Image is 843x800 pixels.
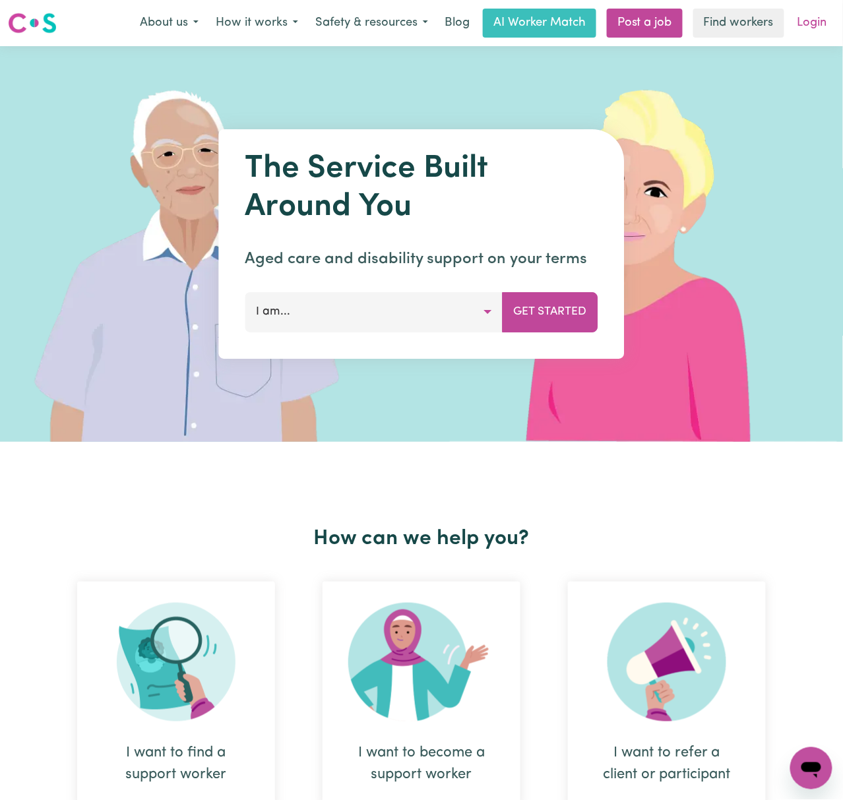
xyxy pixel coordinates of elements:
a: Find workers [693,9,784,38]
a: Blog [437,9,478,38]
div: I want to become a support worker [354,743,489,786]
a: Careseekers logo [8,8,57,38]
a: AI Worker Match [483,9,596,38]
p: Aged care and disability support on your terms [245,247,598,271]
img: Refer [608,603,726,722]
div: I want to refer a client or participant [600,743,734,786]
a: Post a job [607,9,683,38]
img: Careseekers logo [8,11,57,35]
img: Search [117,603,235,722]
h1: The Service Built Around You [245,150,598,226]
a: Login [790,9,835,38]
div: I want to find a support worker [109,743,243,786]
button: I am... [245,292,503,332]
h2: How can we help you? [53,526,790,551]
button: About us [131,9,207,37]
button: How it works [207,9,307,37]
button: Get Started [503,292,598,332]
iframe: Button to launch messaging window [790,747,832,789]
img: Become Worker [348,603,495,722]
button: Safety & resources [307,9,437,37]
